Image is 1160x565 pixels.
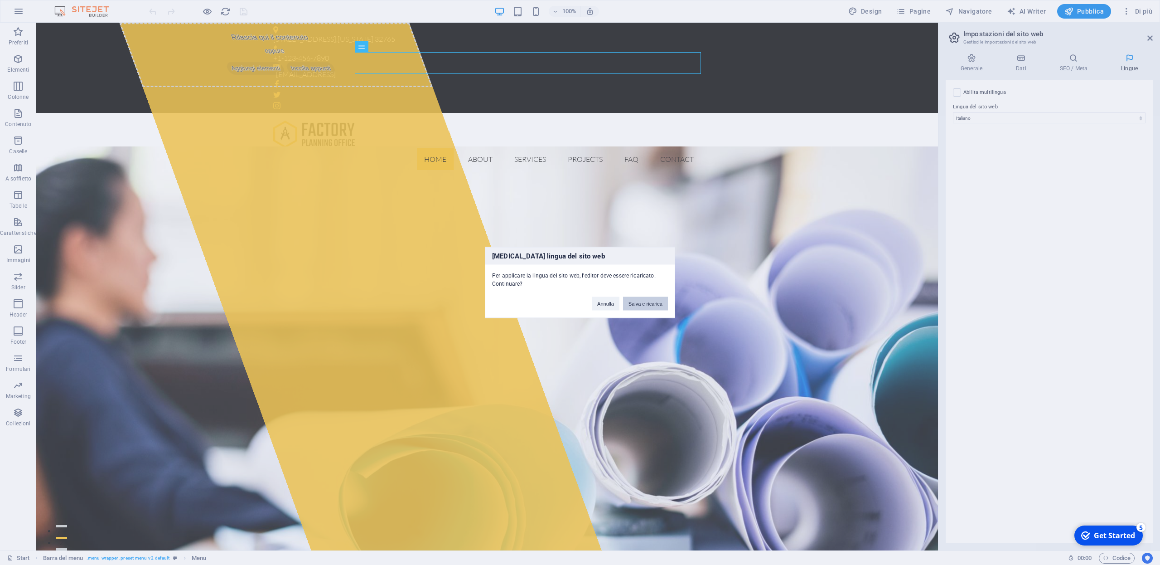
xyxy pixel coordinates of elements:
[5,4,73,24] div: Get Started 5 items remaining, 0% complete
[249,39,300,52] span: Incolla appunti
[19,502,31,505] button: 1
[24,9,66,19] div: Get Started
[19,526,31,528] button: 3
[485,248,675,265] h3: [MEDICAL_DATA] lingua del sito web
[189,39,250,52] span: Aggiungi elementi
[623,297,668,311] button: Salva e ricarica
[67,1,76,10] div: 5
[485,265,675,288] div: Per applicare la lingua del sito web, l'editor deve essere ricaricato. Continuare?
[592,297,619,311] button: Annulla
[19,514,31,516] button: 2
